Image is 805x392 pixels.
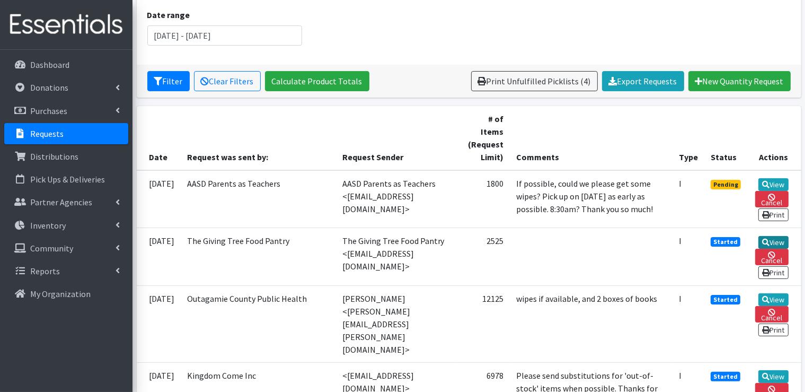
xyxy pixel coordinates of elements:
p: My Organization [30,289,91,299]
a: Partner Agencies [4,191,128,213]
td: Outagamie County Public Health [181,285,336,362]
input: January 1, 2011 - December 31, 2011 [147,25,302,46]
img: HumanEssentials [4,7,128,42]
a: View [758,370,789,383]
th: Request was sent by: [181,106,336,170]
a: Cancel [755,249,789,265]
td: [PERSON_NAME] <[PERSON_NAME][EMAIL_ADDRESS][PERSON_NAME][DOMAIN_NAME]> [336,285,458,362]
a: Calculate Product Totals [265,71,369,91]
a: Print Unfulfilled Picklists (4) [471,71,598,91]
a: View [758,178,789,191]
p: Dashboard [30,59,69,70]
a: Distributions [4,146,128,167]
td: AASD Parents as Teachers [181,170,336,228]
a: Community [4,238,128,259]
td: 2525 [458,228,510,285]
a: Print [758,266,789,279]
p: Distributions [30,151,78,162]
td: [DATE] [137,170,181,228]
abbr: Individual [679,370,682,381]
p: Donations [30,82,68,93]
a: Inventory [4,215,128,236]
a: Requests [4,123,128,144]
a: Purchases [4,100,128,121]
p: Inventory [30,220,66,231]
td: wipes if available, and 2 boxes of books [510,285,673,362]
span: Started [711,237,740,247]
button: Filter [147,71,190,91]
span: Started [711,372,740,381]
td: 1800 [458,170,510,228]
abbr: Individual [679,236,682,246]
p: Community [30,243,73,254]
td: If possible, could we please get some wipes? Pick up on [DATE] as early as possible. 8:30am? Than... [510,170,673,228]
th: Type [673,106,704,170]
a: Print [758,324,789,336]
th: Comments [510,106,673,170]
span: Pending [711,180,741,189]
a: Cancel [755,306,789,323]
a: New Quantity Request [688,71,791,91]
td: The Giving Tree Food Pantry <[EMAIL_ADDRESS][DOMAIN_NAME]> [336,228,458,285]
a: Cancel [755,191,789,207]
th: Status [704,106,749,170]
a: View [758,293,789,306]
p: Requests [30,128,64,139]
th: Actions [749,106,801,170]
a: Print [758,208,789,221]
p: Purchases [30,106,67,116]
a: Reports [4,260,128,282]
th: Date [137,106,181,170]
abbr: Individual [679,178,682,189]
a: Clear Filters [194,71,261,91]
p: Partner Agencies [30,197,92,207]
p: Pick Ups & Deliveries [30,174,105,185]
a: Export Requests [602,71,684,91]
a: Pick Ups & Deliveries [4,169,128,190]
td: 12125 [458,285,510,362]
p: Reports [30,266,60,276]
td: The Giving Tree Food Pantry [181,228,336,285]
th: # of Items (Request Limit) [458,106,510,170]
a: View [758,236,789,249]
a: My Organization [4,283,128,304]
td: AASD Parents as Teachers <[EMAIL_ADDRESS][DOMAIN_NAME]> [336,170,458,228]
span: Started [711,295,740,304]
th: Request Sender [336,106,458,170]
a: Donations [4,77,128,98]
abbr: Individual [679,293,682,304]
label: Date range [147,8,190,21]
td: [DATE] [137,285,181,362]
td: [DATE] [137,228,181,285]
a: Dashboard [4,54,128,75]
